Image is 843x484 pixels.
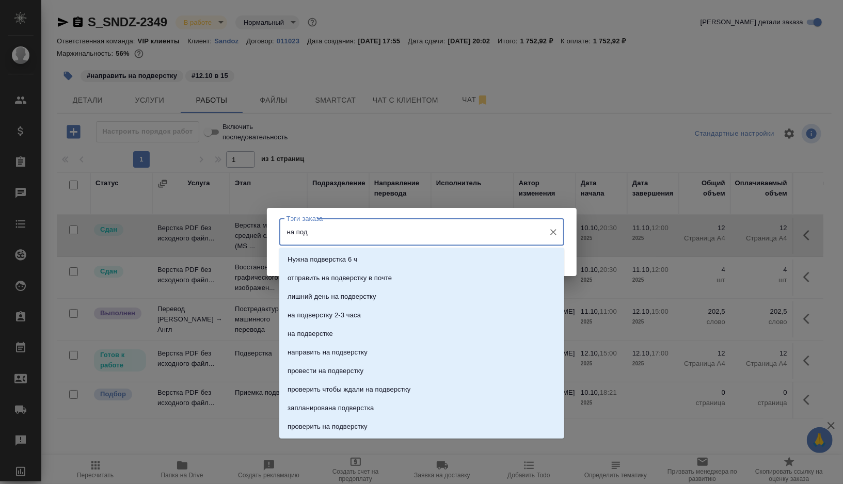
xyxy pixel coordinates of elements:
[288,329,333,339] p: на подверстке
[288,422,368,432] p: проверить на подверстку
[288,366,363,376] p: провести на подверстку
[288,273,392,283] p: отправить на подверстку в почте
[288,347,368,358] p: направить на подверстку
[288,384,410,395] p: проверить чтобы ждали на подверстку
[288,292,376,302] p: лишний день на подверстку
[288,310,361,320] p: на подверстку 2-3 часа
[288,403,374,413] p: запланирована подверстка
[288,254,357,265] p: Нужна подверстка 6 ч
[546,225,561,239] button: Очистить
